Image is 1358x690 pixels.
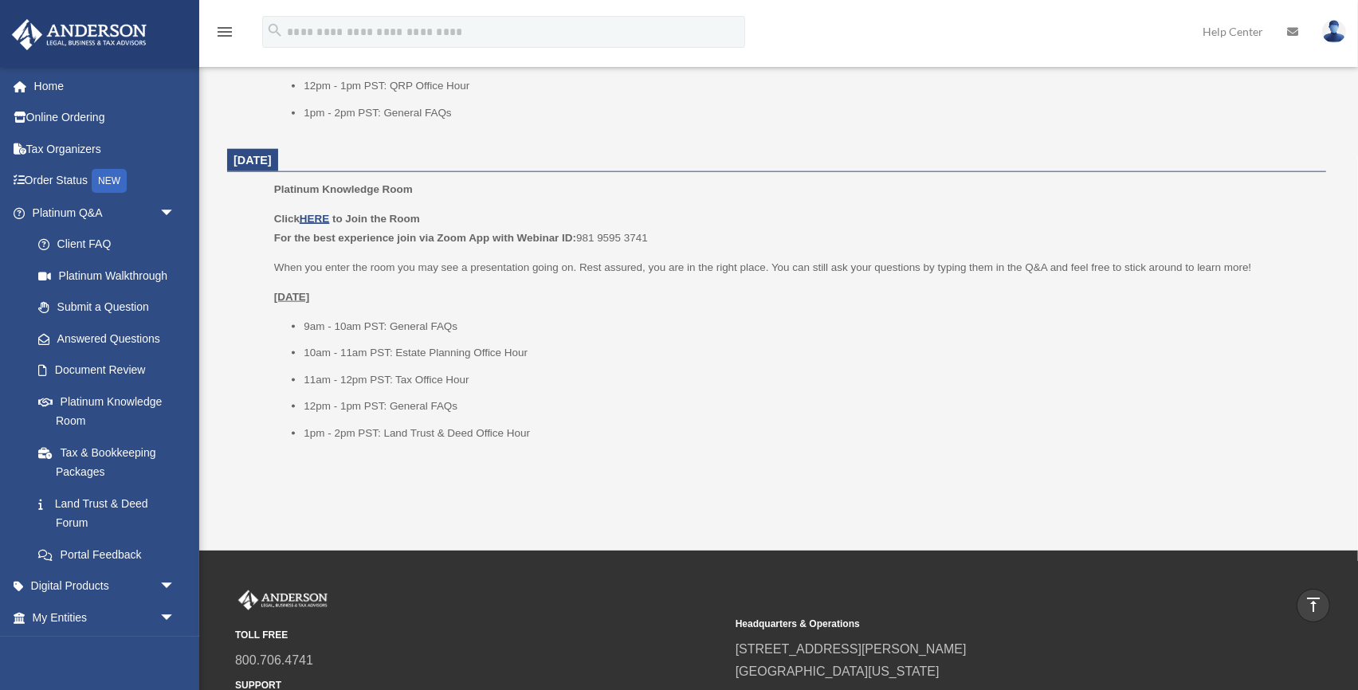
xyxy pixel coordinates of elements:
[159,633,191,666] span: arrow_drop_down
[304,104,1315,123] li: 1pm - 2pm PST: General FAQs
[736,665,940,678] a: [GEOGRAPHIC_DATA][US_STATE]
[22,488,199,539] a: Land Trust & Deed Forum
[159,197,191,229] span: arrow_drop_down
[274,183,413,195] span: Platinum Knowledge Room
[235,627,724,644] small: TOLL FREE
[22,437,199,488] a: Tax & Bookkeeping Packages
[11,633,199,665] a: My Anderson Teamarrow_drop_down
[304,317,1315,336] li: 9am - 10am PST: General FAQs
[235,590,331,611] img: Anderson Advisors Platinum Portal
[22,539,199,570] a: Portal Feedback
[736,616,1225,633] small: Headquarters & Operations
[22,386,191,437] a: Platinum Knowledge Room
[159,570,191,603] span: arrow_drop_down
[11,102,199,134] a: Online Ordering
[215,22,234,41] i: menu
[11,70,199,102] a: Home
[266,22,284,39] i: search
[22,355,199,386] a: Document Review
[11,570,199,602] a: Digital Productsarrow_drop_down
[1297,589,1330,622] a: vertical_align_top
[11,602,199,633] a: My Entitiesarrow_drop_down
[234,154,272,167] span: [DATE]
[11,133,199,165] a: Tax Organizers
[300,213,329,225] a: HERE
[274,291,310,303] u: [DATE]
[332,213,420,225] b: to Join the Room
[235,653,313,667] a: 800.706.4741
[304,370,1315,390] li: 11am - 12pm PST: Tax Office Hour
[22,292,199,323] a: Submit a Question
[304,397,1315,416] li: 12pm - 1pm PST: General FAQs
[274,210,1315,247] p: 981 9595 3741
[274,213,332,225] b: Click
[304,76,1315,96] li: 12pm - 1pm PST: QRP Office Hour
[215,28,234,41] a: menu
[22,323,199,355] a: Answered Questions
[159,602,191,634] span: arrow_drop_down
[22,260,199,292] a: Platinum Walkthrough
[274,232,576,244] b: For the best experience join via Zoom App with Webinar ID:
[11,197,199,229] a: Platinum Q&Aarrow_drop_down
[1304,595,1323,614] i: vertical_align_top
[304,424,1315,443] li: 1pm - 2pm PST: Land Trust & Deed Office Hour
[304,343,1315,363] li: 10am - 11am PST: Estate Planning Office Hour
[92,169,127,193] div: NEW
[11,165,199,198] a: Order StatusNEW
[736,642,967,656] a: [STREET_ADDRESS][PERSON_NAME]
[7,19,151,50] img: Anderson Advisors Platinum Portal
[274,258,1315,277] p: When you enter the room you may see a presentation going on. Rest assured, you are in the right p...
[22,229,199,261] a: Client FAQ
[1322,20,1346,43] img: User Pic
